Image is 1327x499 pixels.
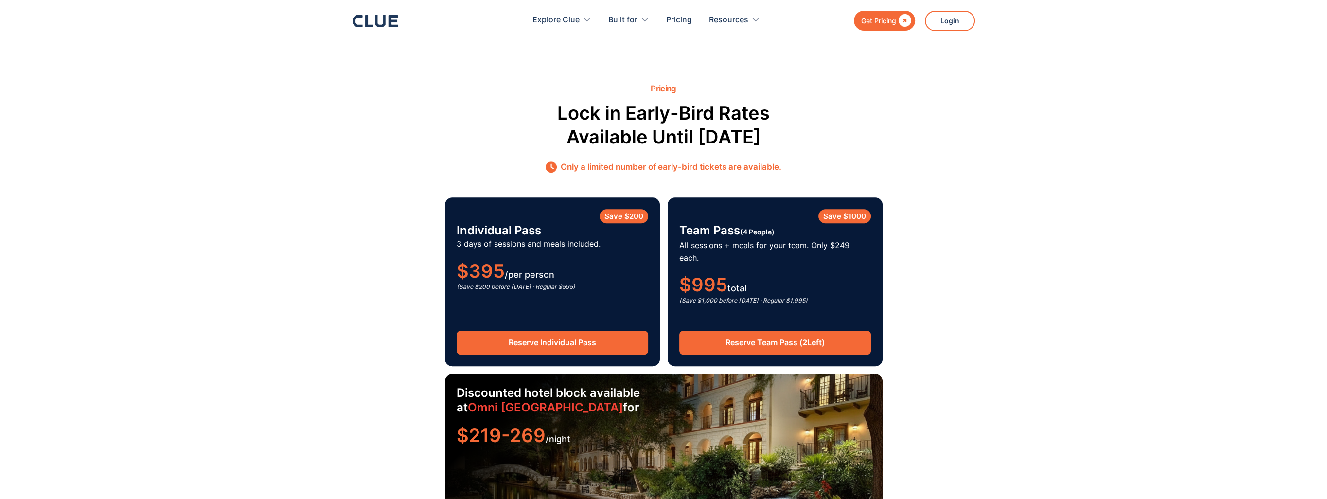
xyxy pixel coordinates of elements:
span: (4 People) [740,228,775,236]
a: Reserve Individual Pass [457,331,648,355]
em: (Save $200 before [DATE] · Regular $595) [457,283,575,290]
div: /per person [457,265,648,281]
img: clock icon [546,161,557,173]
p: All sessions + meals for your team. Only $249 each. [679,239,871,264]
div: Built for [608,5,637,36]
div: Save $200 [600,209,648,224]
span: $219-269 [457,424,546,446]
div: Explore Clue [532,5,591,36]
h3: Team Pass [679,223,871,239]
div: Resources [709,5,748,36]
p: Only a limited number of early-bird tickets are available. [561,161,781,173]
h3: Lock in Early-Bird Rates Available Until [DATE] [542,101,785,149]
span: $995 [679,273,727,296]
div: Get Pricing [861,15,896,27]
h3: Individual Pass [457,223,648,238]
div: Explore Clue [532,5,580,36]
a: Login [925,11,975,31]
h2: Pricing [651,84,676,93]
p: 3 days of sessions and meals included. [457,238,648,250]
a: Get Pricing [854,11,915,31]
div: Built for [608,5,649,36]
div:  [896,15,911,27]
div: Save $1000 [818,209,871,224]
em: (Save $1,000 before [DATE] · Regular $1,995) [679,297,808,304]
div: total [679,279,871,294]
a: Omni [GEOGRAPHIC_DATA] [468,400,623,414]
a: Pricing [666,5,692,36]
span: $395 [457,260,505,282]
div: /night [457,429,871,445]
h3: Discounted hotel block available at for [457,386,651,415]
div: Resources [709,5,760,36]
strong: 2 [802,338,807,347]
a: Reserve Team Pass (2Left) [679,331,871,355]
